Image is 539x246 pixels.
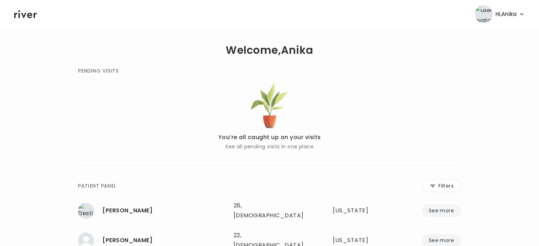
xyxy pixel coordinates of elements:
[234,201,305,221] div: 26, [DEMOGRAPHIC_DATA]
[78,182,116,190] div: PATIENT PANEL
[218,132,321,142] p: You’re all caught up on your visits
[78,203,94,219] img: Destiny Ford
[495,9,517,19] span: Hi, Anika
[422,179,461,192] button: Filters
[333,235,383,245] div: Missouri
[78,67,118,75] div: PENDING VISITS
[102,235,228,245] div: KEYSHLA HERNANDEZ MARTINEZ
[102,206,228,216] div: Destiny Ford
[475,5,493,23] img: user avatar
[226,45,313,55] h1: Welcome, Anika
[422,205,461,217] button: See more
[475,5,525,23] button: user avatarHi,Anika
[333,206,383,216] div: Florida
[218,142,321,151] p: See all pending visits in one place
